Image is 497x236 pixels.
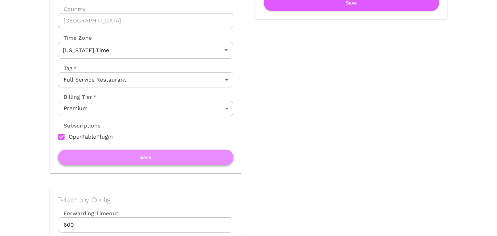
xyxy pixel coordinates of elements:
span: OpenTablePlugin [69,133,113,141]
label: Forwarding Timeout [58,209,233,217]
label: Time Zone [58,34,233,42]
h2: Telephony Config [58,196,233,204]
label: Country [58,5,233,13]
label: Billing Tier [58,93,96,101]
button: Open [221,45,231,55]
div: Full Service Restaurant [58,72,233,87]
button: Save [58,150,233,165]
label: Tag [58,64,77,72]
div: Premium [58,101,233,116]
label: Subscriptions [58,122,100,130]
